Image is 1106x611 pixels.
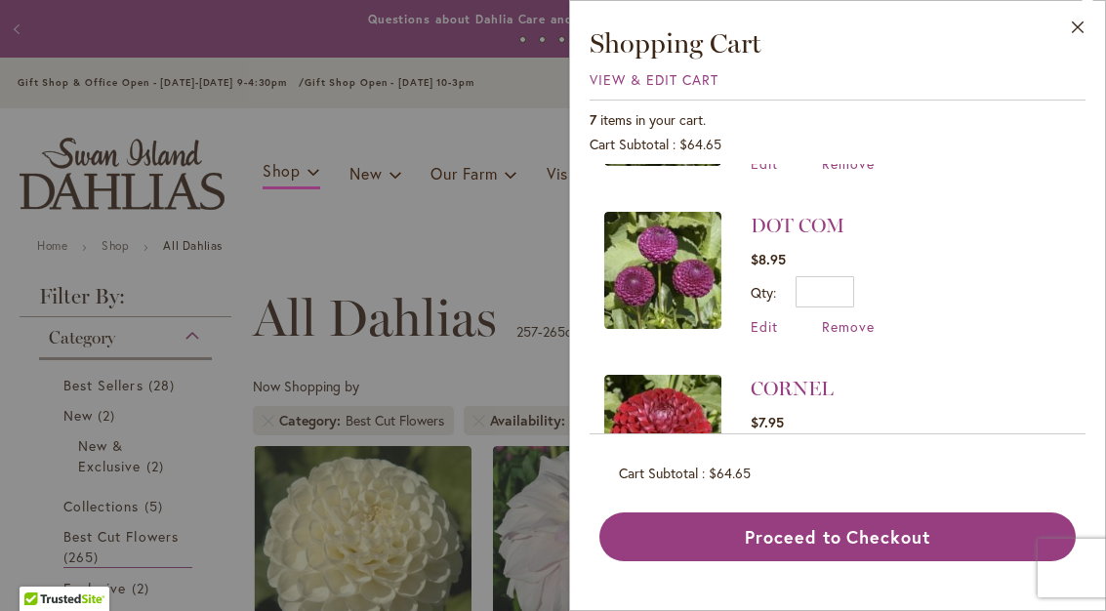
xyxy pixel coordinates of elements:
span: Our Farm [430,163,497,183]
span: New [349,163,382,183]
iframe: Launch Accessibility Center [15,542,69,596]
a: DOT COM [751,214,844,237]
a: View & Edit Cart [590,70,718,89]
span: $64.65 [709,464,751,482]
label: Qty [751,283,776,302]
span: $7.95 [751,413,784,431]
span: Remove [822,317,875,336]
img: CORNEL [604,375,721,492]
span: Shop [263,160,301,181]
img: DOT COM [604,212,721,329]
span: Cart Subtotal [619,464,698,482]
span: $8.95 [751,250,786,268]
span: 7 [590,110,596,129]
a: Edit [751,154,778,173]
button: Proceed to Checkout [599,512,1076,561]
span: items in your cart. [600,110,706,129]
a: CORNEL [751,377,834,400]
span: Shopping Cart [590,26,761,60]
a: CORNEL [604,375,721,499]
span: Visit Us [547,163,603,183]
span: Cart Subtotal [590,135,669,153]
a: DOT COM [604,212,721,336]
a: Edit [751,317,778,336]
span: $64.65 [679,135,721,153]
a: Remove [822,154,875,173]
